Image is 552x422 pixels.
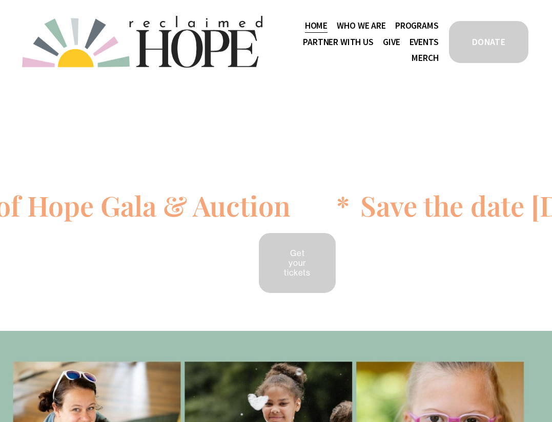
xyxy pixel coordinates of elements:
span: Who We Are [337,18,385,33]
a: Merch [412,50,438,67]
a: DONATE [447,19,530,65]
a: Home [305,17,328,34]
a: folder dropdown [303,34,373,50]
img: Reclaimed Hope Initiative [22,16,262,68]
a: folder dropdown [337,17,385,34]
span: Programs [395,18,439,33]
a: Give [383,34,400,50]
a: Get your tickets [257,231,337,294]
a: folder dropdown [395,17,439,34]
span: Partner With Us [303,35,373,49]
a: Events [410,34,439,50]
